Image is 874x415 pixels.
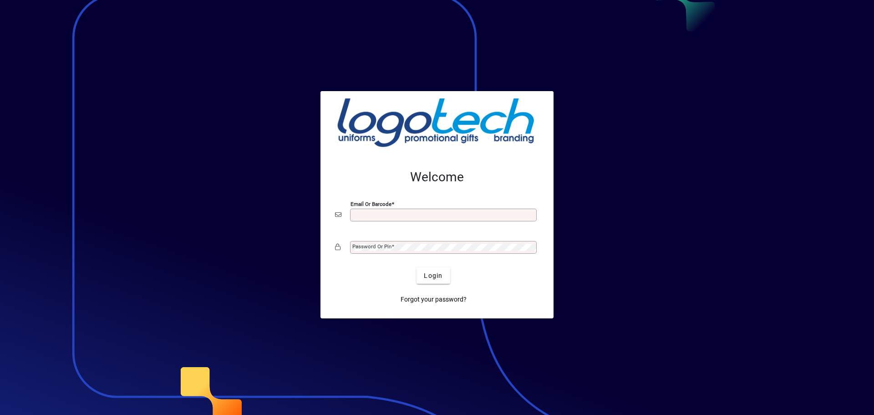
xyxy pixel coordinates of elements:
[351,201,391,207] mat-label: Email or Barcode
[335,169,539,185] h2: Welcome
[417,267,450,284] button: Login
[401,295,467,304] span: Forgot your password?
[424,271,442,281] span: Login
[397,291,470,307] a: Forgot your password?
[352,243,391,250] mat-label: Password or Pin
